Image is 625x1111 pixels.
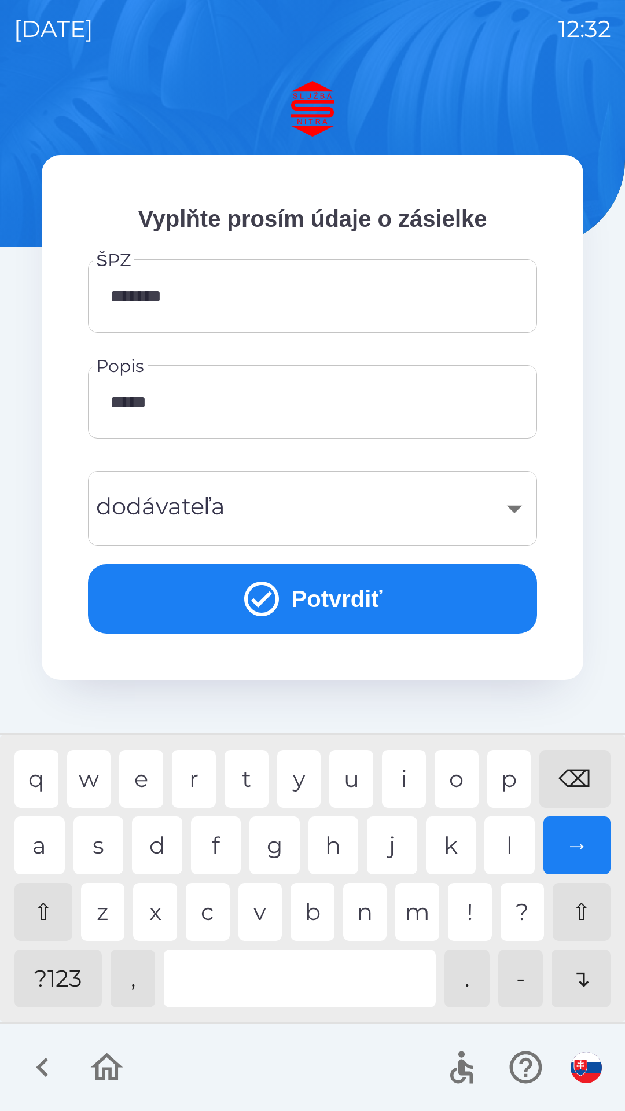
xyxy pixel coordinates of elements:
[14,12,93,46] p: [DATE]
[96,354,144,378] label: Popis
[571,1052,602,1083] img: sk flag
[88,564,537,634] button: Potvrdiť
[42,81,583,137] img: Logo
[558,12,611,46] p: 12:32
[96,248,131,273] label: ŠPZ
[88,201,537,236] p: Vyplňte prosím údaje o zásielke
